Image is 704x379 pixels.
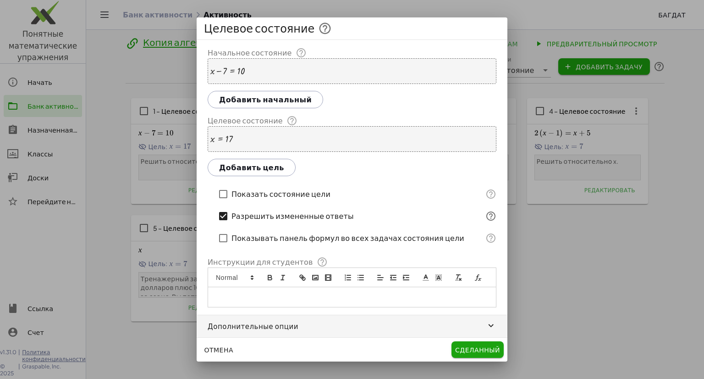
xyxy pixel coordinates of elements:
[296,272,309,283] button: связь
[208,91,323,108] button: Добавить начальный
[231,211,354,221] font: Разрешить измененные ответы
[264,272,276,283] button: смелый
[472,272,484,283] button: формула
[452,272,465,283] button: чистый
[204,21,314,35] font: Целевое состояние
[309,272,322,283] button: изображение
[208,48,292,57] font: Начальное состояние
[455,346,500,354] font: Сделанный
[219,162,284,172] font: Добавить цель
[231,189,330,199] font: Показать состояние цели
[219,95,312,104] font: Добавить начальный
[400,272,412,283] button: отступ: +1
[200,341,237,358] button: Отмена
[231,233,464,243] font: Показывать панель формул во всех задачах состояния цели
[341,272,354,283] button: список: упорядоченный
[354,272,367,283] button: список: пуля
[451,341,504,358] button: Сделанный
[322,272,335,283] button: видео
[197,315,507,337] button: Дополнительные опции
[204,346,233,354] font: Отмена
[208,116,283,125] font: Целевое состояние
[208,159,296,176] button: Добавить цель
[276,272,289,283] button: курсив
[208,257,313,267] font: Инструкции для студентов
[387,272,400,283] button: отступ: -1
